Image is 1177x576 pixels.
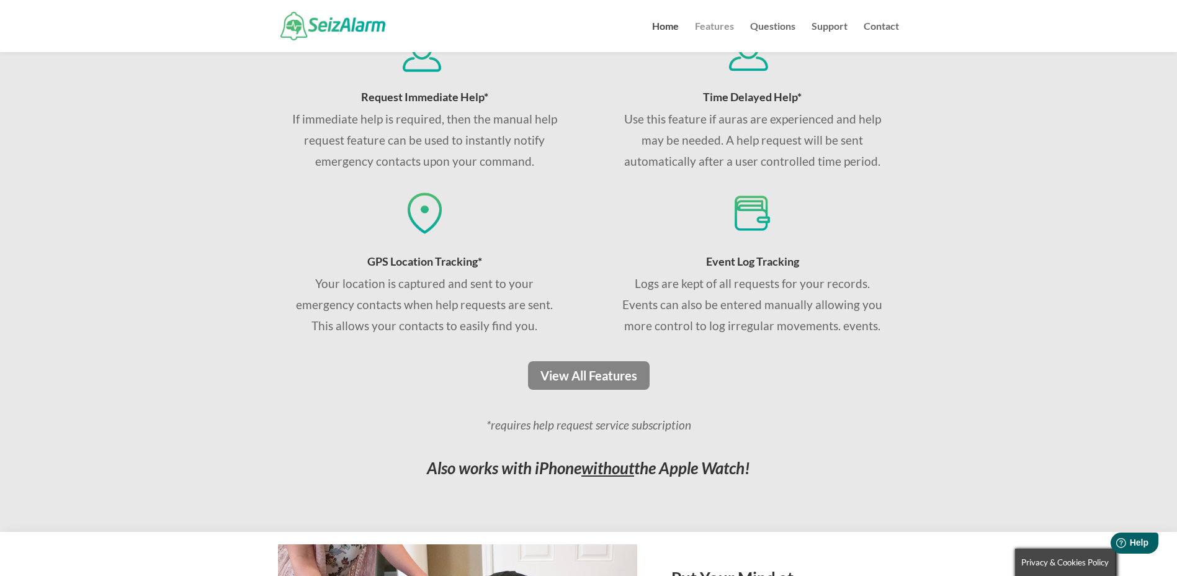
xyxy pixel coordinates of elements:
[706,254,799,268] span: Event Log Tracking
[1067,528,1163,562] iframe: Help widget launcher
[1021,557,1109,567] span: Privacy & Cookies Policy
[652,22,679,52] a: Home
[812,22,848,52] a: Support
[367,254,482,268] span: GPS Location Tracking*
[361,90,488,104] span: Request Immediate Help*
[528,361,650,390] a: View All Features
[619,273,885,337] p: Logs are kept of all requests for your records. Events can also be entered manually allowing you ...
[292,273,558,337] div: Your location is captured and sent to your emergency contacts when help requests are sent. This a...
[292,109,558,173] p: If immediate help is required, then the manual help request feature can be used to instantly noti...
[427,458,750,478] em: Also works with iPhone the Apple Watch!
[695,22,734,52] a: Features
[280,12,385,40] img: SeizAlarm
[581,458,634,478] span: without
[864,22,899,52] a: Contact
[750,22,795,52] a: Questions
[401,189,447,237] img: GPS coordinates sent to contacts if seizure is detected
[486,418,691,432] em: *requires help request service subscription
[703,90,802,104] span: Time Delayed Help*
[729,189,775,237] img: Track seizure events for your records and share with your doctor
[619,109,885,173] p: Use this feature if auras are experienced and help may be needed. A help request will be sent aut...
